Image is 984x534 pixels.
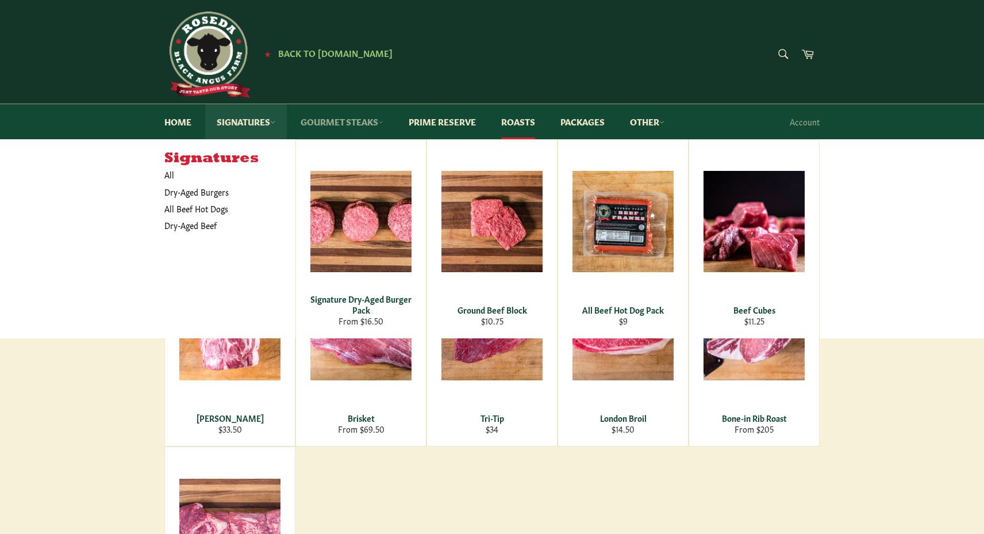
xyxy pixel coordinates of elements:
a: All [159,166,295,183]
a: Bone-in Rib Roast Bone-in Rib Roast From $205 [689,247,820,447]
a: London Broil London Broil $14.50 [558,247,689,447]
a: All Beef Hot Dogs [159,200,284,217]
div: Signature Dry-Aged Burger Pack [303,293,419,316]
a: Beef Cubes Beef Cubes $11.25 [689,139,820,338]
a: Dry-Aged Beef [159,217,284,234]
div: Ground Beef Block [435,304,550,315]
a: All Beef Hot Dog Pack All Beef Hot Dog Pack $9 [558,139,689,338]
div: $33.50 [172,424,288,434]
a: Account [784,105,825,139]
h5: Signatures [164,151,295,167]
img: Signature Dry-Aged Burger Pack [310,171,412,272]
div: $9 [566,315,681,326]
img: Beef Cubes [704,171,805,272]
img: Roseda Beef [164,12,251,98]
div: Bone-in Rib Roast [697,413,812,424]
a: Packages [549,104,616,139]
div: [PERSON_NAME] [172,413,288,424]
div: From $16.50 [303,315,419,326]
a: Other [618,104,676,139]
a: Signature Dry-Aged Burger Pack Signature Dry-Aged Burger Pack From $16.50 [295,139,426,338]
a: Roasts [490,104,547,139]
a: Tri-Tip Tri-Tip $34 [426,247,558,447]
div: Brisket [303,413,419,424]
a: ★ Back to [DOMAIN_NAME] [259,49,393,58]
img: Ground Beef Block [441,171,543,272]
div: $10.75 [435,315,550,326]
span: ★ [264,49,271,58]
div: $14.50 [566,424,681,434]
img: All Beef Hot Dog Pack [572,171,674,272]
div: From $69.50 [303,424,419,434]
div: All Beef Hot Dog Pack [566,304,681,315]
div: Beef Cubes [697,304,812,315]
a: Home [153,104,203,139]
div: London Broil [566,413,681,424]
div: Tri-Tip [435,413,550,424]
a: Brisket Brisket From $69.50 [295,247,426,447]
span: Back to [DOMAIN_NAME] [278,47,393,59]
a: Prime Reserve [397,104,487,139]
div: $34 [435,424,550,434]
a: Dry-Aged Burgers [159,184,284,200]
a: Chuck Roast [PERSON_NAME] $33.50 [164,247,295,447]
a: Ground Beef Block Ground Beef Block $10.75 [426,139,558,338]
a: Gourmet Steaks [289,104,395,139]
div: $11.25 [697,315,812,326]
a: Signatures [205,104,287,139]
div: From $205 [697,424,812,434]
